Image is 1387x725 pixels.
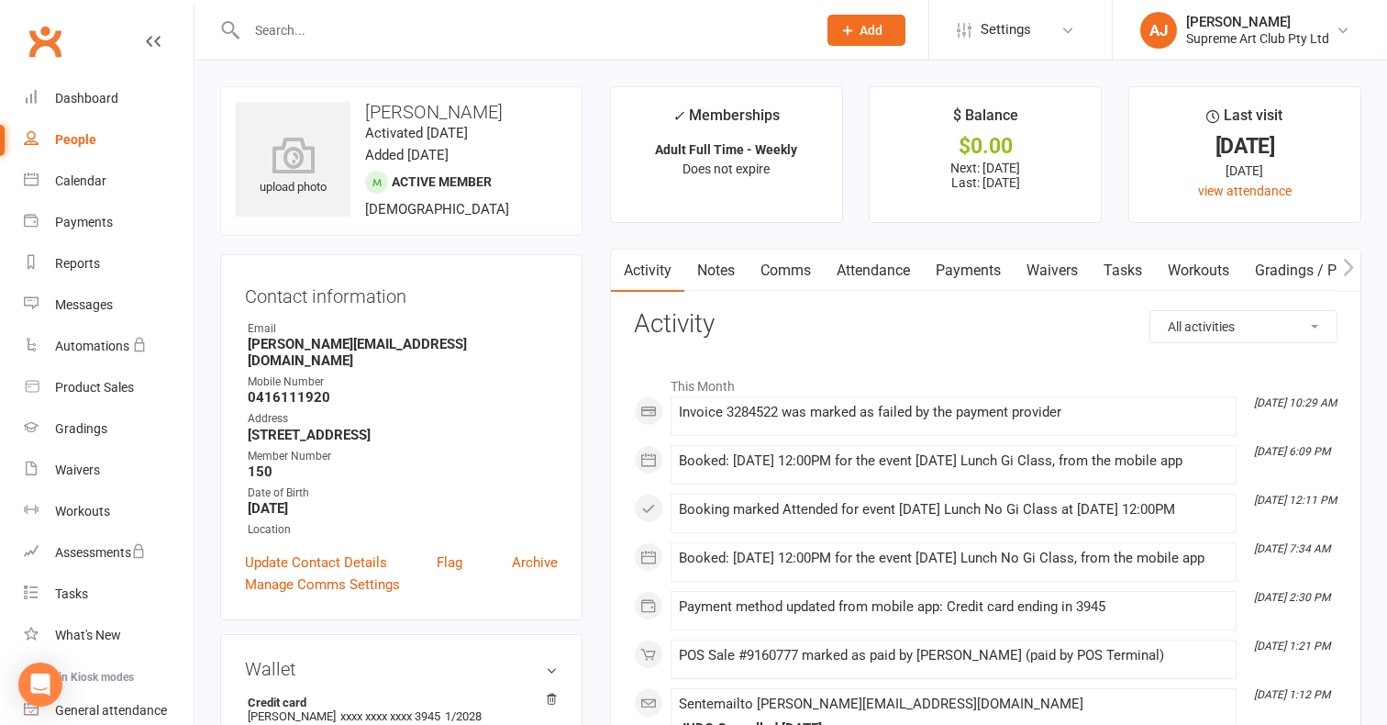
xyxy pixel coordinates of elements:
p: Next: [DATE] Last: [DATE] [886,161,1084,190]
div: [PERSON_NAME] [1186,14,1329,30]
strong: 0416111920 [248,389,558,406]
div: Email [248,320,558,338]
div: Calendar [55,173,106,188]
i: [DATE] 2:30 PM [1254,591,1330,604]
a: Activity [611,250,684,292]
div: Payment method updated from mobile app: Credit card ending in 3945 [679,599,1228,615]
button: Add [827,15,905,46]
i: [DATE] 12:11 PM [1254,494,1337,507]
a: Attendance [824,250,923,292]
i: [DATE] 10:29 AM [1254,396,1337,409]
a: Waivers [1014,250,1091,292]
a: Gradings [24,408,194,450]
i: [DATE] 7:34 AM [1254,542,1330,555]
div: [DATE] [1146,161,1344,181]
strong: 150 [248,463,558,480]
span: [DEMOGRAPHIC_DATA] [365,201,509,217]
div: Location [248,521,558,539]
time: Activated [DATE] [365,125,468,141]
a: Update Contact Details [245,552,387,574]
input: Search... [241,17,804,43]
div: Workouts [55,504,110,519]
div: Dashboard [55,91,118,106]
a: view attendance [1198,184,1292,198]
div: Date of Birth [248,485,558,502]
span: Sent email to [PERSON_NAME][EMAIL_ADDRESS][DOMAIN_NAME] [679,696,1083,712]
div: General attendance [55,703,167,718]
a: Notes [684,250,748,292]
div: What's New [55,628,121,642]
i: [DATE] 1:12 PM [1254,688,1330,701]
a: What's New [24,615,194,656]
span: Active member [392,174,492,189]
div: Address [248,410,558,428]
a: Messages [24,284,194,326]
a: Payments [923,250,1014,292]
a: Assessments [24,532,194,574]
span: 1/2028 [445,709,482,723]
strong: Adult Full Time - Weekly [655,142,797,157]
a: Dashboard [24,78,194,119]
a: Workouts [1155,250,1242,292]
strong: [DATE] [248,500,558,517]
div: Booking marked Attended for event [DATE] Lunch No Gi Class at [DATE] 12:00PM [679,502,1228,518]
div: Automations [55,339,129,353]
div: upload photo [236,137,350,197]
a: Calendar [24,161,194,202]
a: Clubworx [22,18,68,64]
a: Waivers [24,450,194,491]
div: AJ [1140,12,1177,49]
strong: [PERSON_NAME][EMAIL_ADDRESS][DOMAIN_NAME] [248,336,558,369]
div: Invoice 3284522 was marked as failed by the payment provider [679,405,1228,420]
div: Member Number [248,448,558,465]
h3: Wallet [245,659,558,679]
span: Add [860,23,882,38]
div: POS Sale #9160777 marked as paid by [PERSON_NAME] (paid by POS Terminal) [679,648,1228,664]
div: Payments [55,215,113,229]
a: Product Sales [24,367,194,408]
div: Reports [55,256,100,271]
div: Product Sales [55,380,134,395]
i: [DATE] 1:21 PM [1254,640,1330,652]
a: Comms [748,250,824,292]
div: Gradings [55,421,107,436]
span: xxxx xxxx xxxx 3945 [340,709,440,723]
h3: Activity [634,310,1337,339]
strong: [STREET_ADDRESS] [248,427,558,443]
div: Tasks [55,586,88,601]
div: $0.00 [886,137,1084,156]
a: Tasks [24,574,194,615]
h3: [PERSON_NAME] [236,102,567,122]
div: Open Intercom Messenger [18,663,62,707]
span: Does not expire [682,162,770,176]
h3: Contact information [245,279,558,307]
a: Archive [512,552,558,574]
a: Automations [24,326,194,367]
a: People [24,119,194,161]
a: Flag [437,552,462,574]
time: Added [DATE] [365,147,449,163]
div: Memberships [672,104,780,138]
a: Manage Comms Settings [245,574,400,596]
div: $ Balance [953,104,1018,137]
a: Reports [24,243,194,284]
div: Assessments [55,545,146,560]
div: Mobile Number [248,374,558,391]
i: [DATE] 6:09 PM [1254,445,1330,458]
div: Last visit [1206,104,1282,137]
i: ✓ [672,107,684,125]
span: Settings [981,9,1031,50]
div: Booked: [DATE] 12:00PM for the event [DATE] Lunch Gi Class, from the mobile app [679,453,1228,469]
div: People [55,132,96,147]
div: Supreme Art Club Pty Ltd [1186,30,1329,47]
a: Payments [24,202,194,243]
a: Tasks [1091,250,1155,292]
div: Messages [55,297,113,312]
div: [DATE] [1146,137,1344,156]
div: Waivers [55,463,100,477]
div: Booked: [DATE] 12:00PM for the event [DATE] Lunch No Gi Class, from the mobile app [679,551,1228,566]
li: This Month [634,367,1337,396]
a: Workouts [24,491,194,532]
strong: Credit card [248,696,549,709]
